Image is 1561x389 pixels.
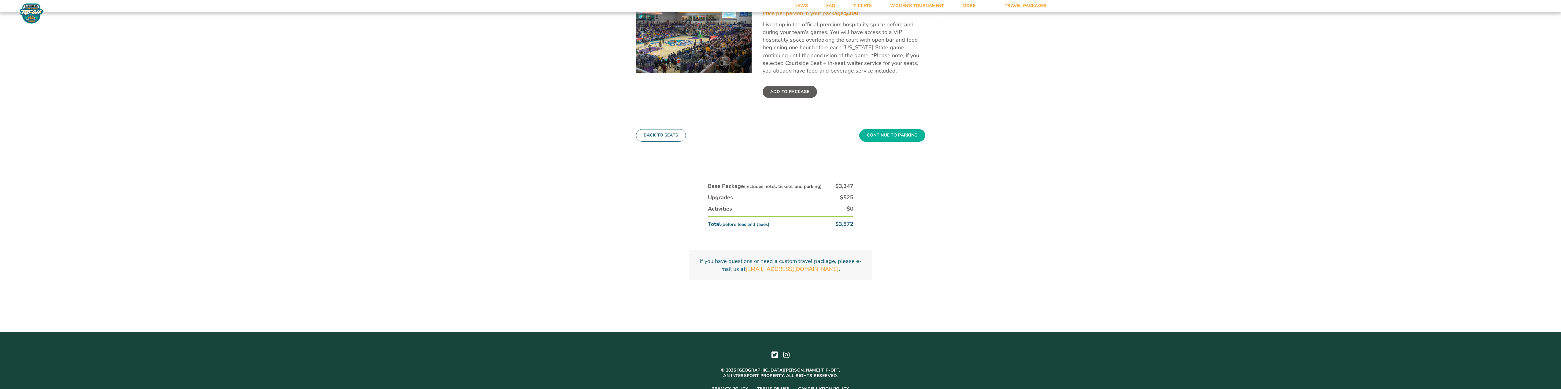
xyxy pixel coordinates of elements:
[763,21,925,75] p: Live it up in the official premium hospitality space before and during your team's games. You wil...
[835,182,853,190] div: $3,347
[840,194,853,201] div: $525
[835,220,853,228] div: $3,872
[719,368,842,379] p: © 2025 [GEOGRAPHIC_DATA][PERSON_NAME] Tip-off, an Intersport property. All rights reserved.
[845,9,858,17] span: $300
[721,221,769,227] small: (before fees and taxes)
[708,205,732,213] div: Activities
[763,86,817,98] label: Add To Package
[708,194,733,201] div: Upgrades
[744,183,822,189] small: (includes hotel, tickets, and parking)
[696,257,865,273] p: If you have questions or need a custom travel package, please e-mail us at .
[847,205,853,213] div: $0
[636,129,686,141] button: Back To Seats
[859,129,925,141] button: Continue To Parking
[708,220,769,228] div: Total
[763,9,925,17] div: Price per person in your package:
[18,3,45,24] img: Fort Myers Tip-Off
[708,182,822,190] div: Base Package
[745,265,839,273] a: [EMAIL_ADDRESS][DOMAIN_NAME]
